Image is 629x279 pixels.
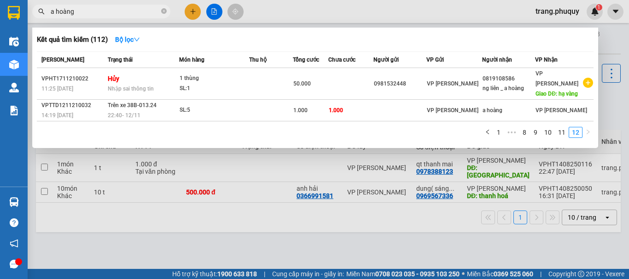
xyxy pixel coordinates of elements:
[9,106,19,115] img: solution-icon
[108,32,147,47] button: Bộ lọcdown
[585,129,591,135] span: right
[485,129,490,135] span: left
[115,36,140,43] strong: Bộ lọc
[582,127,594,138] li: Next Page
[180,105,249,115] div: SL: 5
[161,7,167,16] span: close-circle
[427,107,478,114] span: VP [PERSON_NAME]
[494,127,504,137] a: 1
[41,112,73,119] span: 14:19 [DATE]
[180,84,249,94] div: SL: 1
[108,85,154,92] span: Nhập sai thông tin
[8,6,20,20] img: logo-vxr
[569,127,582,137] a: 12
[9,37,19,46] img: warehouse-icon
[583,78,593,88] span: plus-circle
[9,197,19,207] img: warehouse-icon
[108,112,140,119] span: 22:40 - 12/11
[293,80,311,87] span: 50.000
[536,107,587,114] span: VP [PERSON_NAME]
[328,57,355,63] span: Chưa cước
[519,127,530,137] a: 8
[329,107,343,114] span: 1.000
[10,260,18,268] span: message
[541,127,555,138] li: 10
[41,85,73,92] span: 11:25 [DATE]
[569,127,582,138] li: 12
[542,127,554,137] a: 10
[51,6,159,17] input: Tìm tên, số ĐT hoặc mã đơn
[535,57,558,63] span: VP Nhận
[108,57,133,63] span: Trạng thái
[9,83,19,92] img: warehouse-icon
[555,127,568,137] a: 11
[10,239,18,248] span: notification
[483,84,535,93] div: ng liên _ a hoàng
[179,57,204,63] span: Món hàng
[108,75,119,82] strong: Hủy
[483,74,535,84] div: 0819108586
[483,106,535,115] div: a hoàng
[9,60,19,69] img: warehouse-icon
[427,80,478,87] span: VP [PERSON_NAME]
[108,102,157,108] span: Trên xe 38B-013.24
[41,101,105,110] div: VPTTD1211210032
[134,36,140,43] span: down
[373,57,399,63] span: Người gửi
[37,35,108,45] h3: Kết quả tìm kiếm ( 112 )
[536,91,578,97] span: Giao DĐ: hạ vàng
[530,127,541,138] li: 9
[504,127,519,138] span: •••
[249,57,267,63] span: Thu hộ
[582,127,594,138] button: right
[10,218,18,227] span: question-circle
[482,127,493,138] button: left
[41,57,84,63] span: [PERSON_NAME]
[41,74,105,84] div: VPHT1711210022
[293,107,308,114] span: 1.000
[536,70,578,87] span: VP [PERSON_NAME]
[426,57,444,63] span: VP Gửi
[530,127,541,137] a: 9
[482,127,493,138] li: Previous Page
[504,127,519,138] li: Previous 5 Pages
[555,127,569,138] li: 11
[161,8,167,14] span: close-circle
[293,57,319,63] span: Tổng cước
[374,79,426,89] div: 0981532448
[482,57,512,63] span: Người nhận
[180,74,249,84] div: 1 thùng
[519,127,530,138] li: 8
[493,127,504,138] li: 1
[38,8,45,15] span: search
